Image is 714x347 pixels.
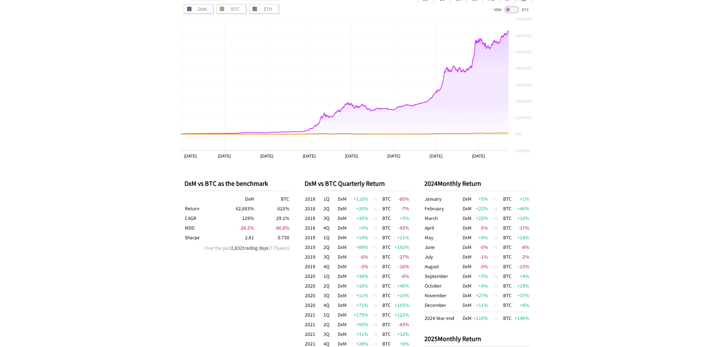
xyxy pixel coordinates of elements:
td: DxM [337,233,347,242]
td: April [424,223,461,233]
text: [DATE] [387,154,401,158]
td: BTC [382,320,391,329]
td: +37 % [514,291,530,300]
td: DxM [337,310,347,320]
td: vs [488,194,503,204]
td: +119 % [473,312,488,323]
td: 3Q [323,213,337,223]
td: -6 % [391,271,410,281]
td: November [424,291,461,300]
span: DxM [186,7,211,11]
td: +40 % [391,281,410,291]
td: October [424,281,461,291]
td: BTC [503,242,514,252]
td: +26 % [347,204,369,213]
td: +4 % [514,271,530,281]
text: +60000% [514,33,532,38]
td: BTC [382,271,391,281]
td: DxM [461,223,473,233]
td: 2020 [305,271,323,281]
td: vs [488,252,503,262]
td: DxM [337,329,347,339]
td: +5 % [473,194,488,204]
th: BTC [254,194,289,204]
p: DxM vs BTC as the benchmark [184,179,290,188]
td: 129 % [219,213,254,223]
td: vs [369,281,382,291]
td: BTC [503,213,514,223]
text: +50000% [514,50,532,54]
th: DxM [219,194,254,204]
td: -5 % [473,242,488,252]
td: 2018 [305,204,323,213]
span: Maximum Drawdown [185,224,194,231]
td: -60 % [391,194,410,204]
td: 2020 [305,300,323,310]
td: vs [369,291,382,300]
p: Over the past ( 7.75 years) [184,244,290,251]
td: +9 % [473,233,488,242]
td: -7 % [391,204,410,213]
td: 1Q [323,310,337,320]
td: BTC [382,281,391,291]
td: vs [369,213,382,223]
text: [DATE] [345,154,358,158]
td: 1Q [323,194,337,204]
td: BTC [382,300,391,310]
td: BTC [382,252,391,262]
td: vs [369,300,382,310]
td: DxM [461,271,473,281]
td: vs [369,242,382,252]
td: 2019 [305,242,323,252]
td: vs [488,300,503,312]
td: -13 % [514,262,530,271]
td: DxM [461,262,473,271]
td: -5 % [473,223,488,233]
td: DxM [337,194,347,204]
text: +20000% [514,99,532,104]
td: +32 % [391,329,410,339]
td: DxM [337,213,347,223]
text: -10000% [514,149,531,153]
td: DxM [461,291,473,300]
td: August [424,262,461,271]
td: January [424,194,461,204]
td: +15 % [391,291,410,300]
td: -1 % [473,252,488,262]
td: +22 % [473,213,488,223]
td: +11 % [391,233,410,242]
td: 2Q [323,242,337,252]
td: -8 % [514,242,530,252]
td: +31 % [347,329,369,339]
td: -43 % [391,320,410,329]
td: DxM [337,223,347,233]
td: +22 % [473,204,488,213]
td: BTC [503,194,514,204]
td: BTC [382,262,391,271]
span: BTC [522,7,529,12]
td: BTC [382,291,391,300]
span: BTC [219,7,244,11]
td: +140 % [514,312,530,323]
td: +46 % [514,204,530,213]
td: DxM [337,262,347,271]
td: +122 % [391,310,410,320]
td: +35 % [347,213,369,223]
td: DxM [461,300,473,312]
td: BTC [503,271,514,281]
td: +5 % [347,223,369,233]
td: 1Q [323,233,337,242]
p: 2025 Monthly Return [424,334,530,343]
td: vs [369,194,382,204]
td: vs [488,312,503,323]
td: 2Q [323,281,337,291]
td: -3 % [347,262,369,271]
td: 2.81 [219,233,254,242]
td: BTC [503,262,514,271]
td: 4Q [323,300,337,310]
td: vs [369,262,382,271]
td: BTC [382,329,391,339]
td: vs [488,291,503,300]
td: +16 % [347,281,369,291]
td: 2020 [305,291,323,300]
